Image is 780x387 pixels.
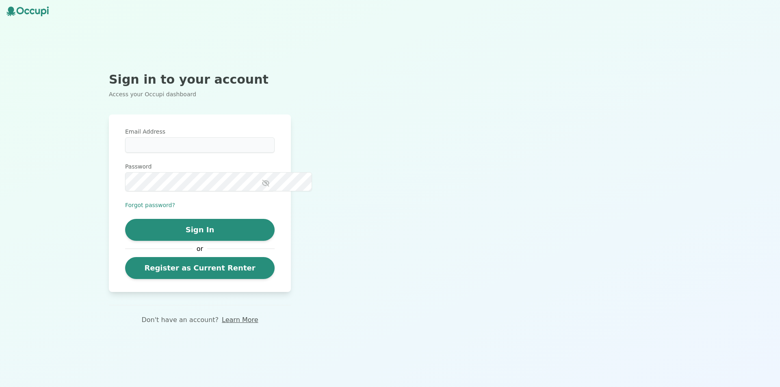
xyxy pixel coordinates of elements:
label: Password [125,162,275,171]
p: Access your Occupi dashboard [109,90,291,98]
p: Don't have an account? [141,315,219,325]
button: Forgot password? [125,201,175,209]
h2: Sign in to your account [109,72,291,87]
a: Register as Current Renter [125,257,275,279]
label: Email Address [125,128,275,136]
a: Learn More [222,315,258,325]
button: Sign In [125,219,275,241]
span: or [193,244,207,254]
